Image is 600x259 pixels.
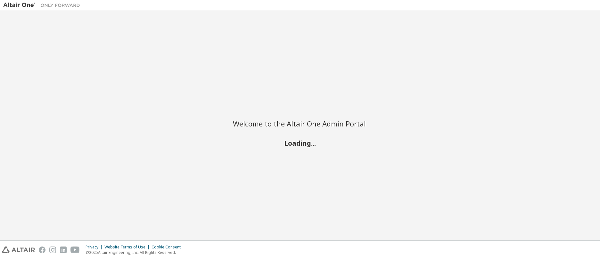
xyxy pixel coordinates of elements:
p: © 2025 Altair Engineering, Inc. All Rights Reserved. [86,250,185,255]
div: Privacy [86,245,104,250]
img: linkedin.svg [60,247,67,253]
h2: Loading... [233,139,367,147]
img: Altair One [3,2,83,8]
img: instagram.svg [49,247,56,253]
div: Cookie Consent [152,245,185,250]
h2: Welcome to the Altair One Admin Portal [233,119,367,128]
img: altair_logo.svg [2,247,35,253]
img: facebook.svg [39,247,45,253]
img: youtube.svg [70,247,80,253]
div: Website Terms of Use [104,245,152,250]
